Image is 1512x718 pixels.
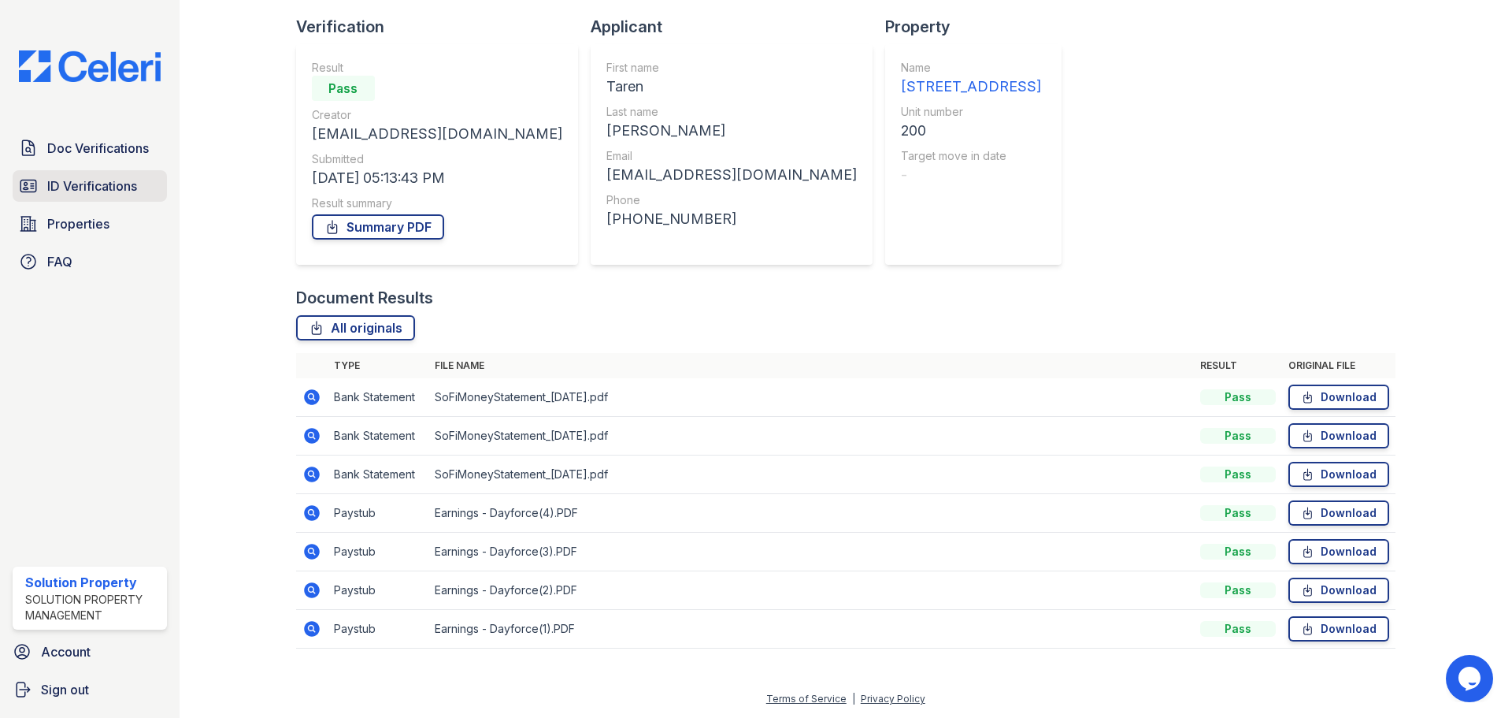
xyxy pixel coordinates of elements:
div: [DATE] 05:13:43 PM [312,167,562,189]
a: Privacy Policy [861,693,925,705]
a: Properties [13,208,167,240]
div: Result [312,60,562,76]
div: Pass [1200,544,1276,560]
div: Target move in date [901,148,1041,164]
div: Document Results [296,287,433,309]
td: Paystub [328,494,428,533]
div: Pass [312,76,375,101]
div: Phone [606,192,857,208]
a: Account [6,636,173,668]
a: Download [1288,539,1389,564]
td: Earnings - Dayforce(3).PDF [428,533,1194,571]
a: Name [STREET_ADDRESS] [901,60,1041,98]
div: Unit number [901,104,1041,120]
a: Download [1288,462,1389,487]
div: [PERSON_NAME] [606,120,857,142]
a: FAQ [13,246,167,277]
span: Properties [47,214,109,233]
a: Download [1288,500,1389,526]
th: File name [428,353,1194,378]
div: 200 [901,120,1041,142]
div: Creator [312,107,562,123]
div: [PHONE_NUMBER] [606,208,857,230]
div: Taren [606,76,857,98]
td: SoFiMoneyStatement_[DATE].pdf [428,456,1194,494]
td: SoFiMoneyStatement_[DATE].pdf [428,378,1194,417]
div: Verification [296,16,591,38]
td: Paystub [328,610,428,649]
div: [STREET_ADDRESS] [901,76,1041,98]
div: [EMAIL_ADDRESS][DOMAIN_NAME] [312,123,562,145]
td: Bank Statement [328,417,428,456]
a: Download [1288,423,1389,448]
a: Download [1288,616,1389,642]
div: Submitted [312,151,562,167]
div: [EMAIL_ADDRESS][DOMAIN_NAME] [606,164,857,186]
img: CE_Logo_Blue-a8612792a0a2168367f1c8372b55b34899dd931a85d93a1a3d3e32e68fde9ad4.png [6,50,173,82]
a: Doc Verifications [13,132,167,164]
a: Download [1288,578,1389,603]
span: ID Verifications [47,177,137,195]
div: Email [606,148,857,164]
span: Doc Verifications [47,139,149,158]
div: Pass [1200,389,1276,405]
a: Download [1288,385,1389,410]
div: Applicant [591,16,885,38]
th: Original file [1282,353,1395,378]
div: First name [606,60,857,76]
div: Pass [1200,428,1276,444]
a: ID Verifications [13,170,167,202]
a: Terms of Service [766,693,847,705]
td: Paystub [328,571,428,610]
span: FAQ [47,252,72,271]
div: Pass [1200,467,1276,482]
div: Solution Property [25,573,161,592]
td: Bank Statement [328,456,428,494]
td: Earnings - Dayforce(1).PDF [428,610,1194,649]
div: Property [885,16,1074,38]
th: Result [1194,353,1282,378]
td: SoFiMoneyStatement_[DATE].pdf [428,417,1194,456]
div: Pass [1200,582,1276,598]
th: Type [328,353,428,378]
span: Account [41,642,91,661]
td: Earnings - Dayforce(4).PDF [428,494,1194,533]
a: Sign out [6,674,173,705]
a: Summary PDF [312,214,444,240]
iframe: chat widget [1446,655,1496,702]
div: Result summary [312,195,562,211]
div: Pass [1200,505,1276,521]
span: Sign out [41,680,89,699]
td: Paystub [328,533,428,571]
td: Bank Statement [328,378,428,417]
div: Last name [606,104,857,120]
div: Pass [1200,621,1276,637]
td: Earnings - Dayforce(2).PDF [428,571,1194,610]
div: - [901,164,1041,186]
div: Solution Property Management [25,592,161,623]
div: | [852,693,855,705]
a: All originals [296,315,415,340]
div: Name [901,60,1041,76]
